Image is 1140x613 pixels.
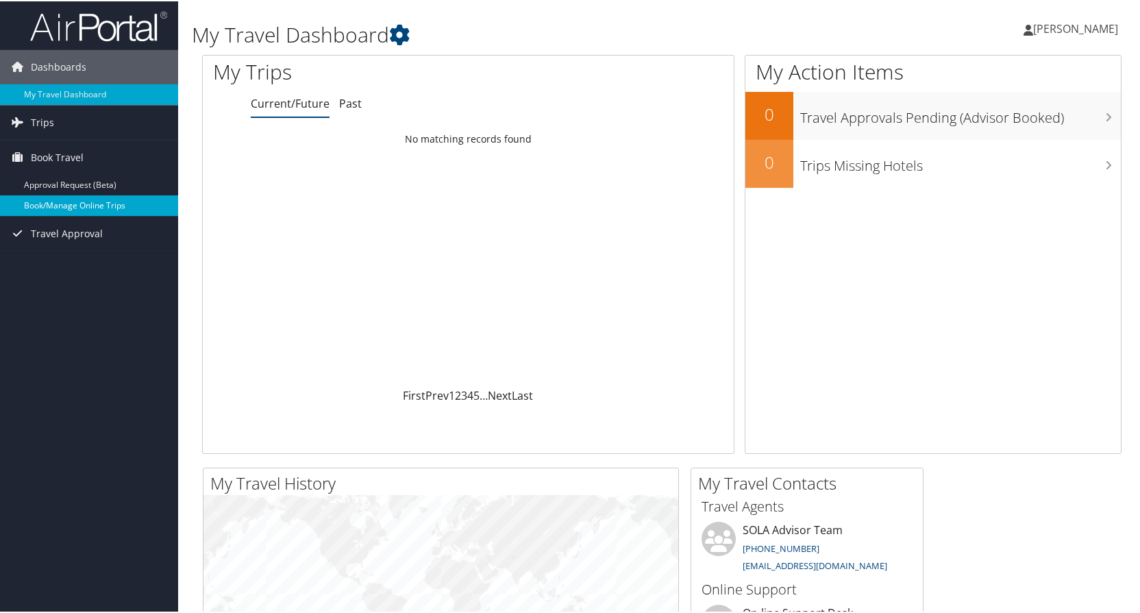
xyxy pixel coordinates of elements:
a: Next [488,387,512,402]
span: … [480,387,488,402]
a: Last [512,387,533,402]
h3: Online Support [702,579,913,598]
a: 4 [467,387,473,402]
h2: 0 [745,149,793,173]
li: SOLA Advisor Team [695,520,919,577]
h2: 0 [745,101,793,125]
a: 2 [455,387,461,402]
h1: My Action Items [745,56,1121,85]
h1: My Trips [213,56,502,85]
a: Prev [425,387,449,402]
h3: Travel Approvals Pending (Advisor Booked) [800,100,1121,126]
span: Dashboards [31,49,86,83]
h2: My Travel Contacts [698,470,923,494]
a: First [403,387,425,402]
span: Trips [31,104,54,139]
a: Current/Future [251,95,330,110]
h1: My Travel Dashboard [192,19,819,48]
h3: Trips Missing Hotels [800,148,1121,174]
a: 5 [473,387,480,402]
span: Book Travel [31,139,84,173]
a: [PHONE_NUMBER] [743,541,819,553]
td: No matching records found [203,125,734,150]
a: [EMAIL_ADDRESS][DOMAIN_NAME] [743,558,887,570]
span: [PERSON_NAME] [1033,20,1118,35]
h2: My Travel History [210,470,678,494]
a: 0Trips Missing Hotels [745,139,1121,187]
a: 0Travel Approvals Pending (Advisor Booked) [745,91,1121,139]
a: 3 [461,387,467,402]
a: [PERSON_NAME] [1024,7,1132,48]
a: 1 [449,387,455,402]
span: Travel Approval [31,215,103,250]
a: Past [339,95,362,110]
h3: Travel Agents [702,496,913,515]
img: airportal-logo.png [30,9,167,41]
